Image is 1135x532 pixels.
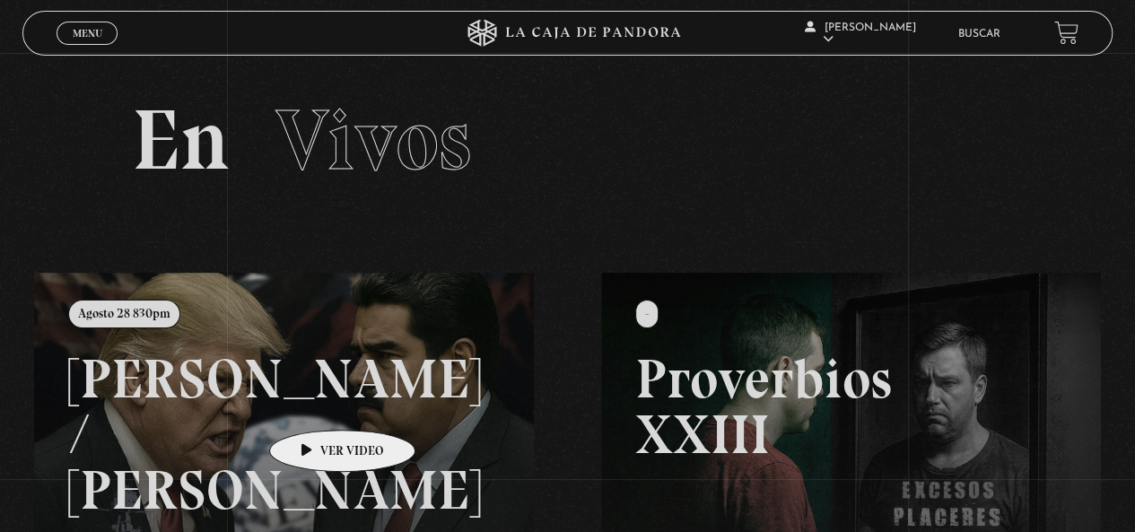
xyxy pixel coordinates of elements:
a: View your shopping cart [1054,21,1078,45]
span: Vivos [275,89,471,191]
a: Buscar [958,29,1000,39]
span: Menu [73,28,102,39]
span: Cerrar [66,43,109,56]
h2: En [132,98,1004,183]
span: [PERSON_NAME] [805,22,916,45]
